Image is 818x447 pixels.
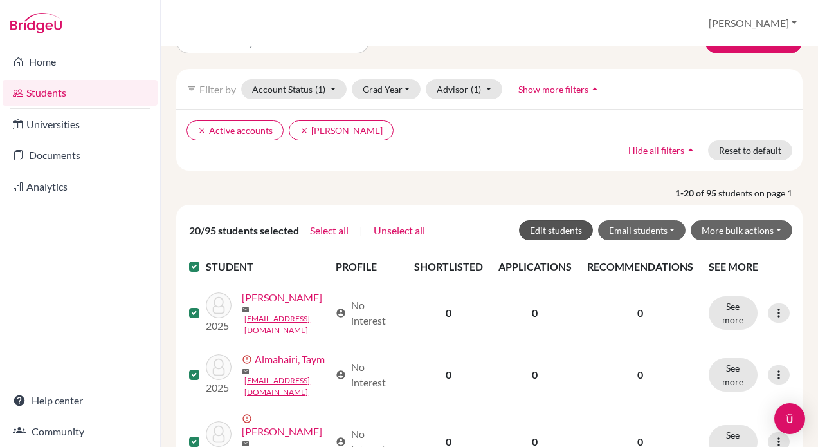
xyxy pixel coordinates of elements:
i: filter_list [186,84,197,94]
th: STUDENT [206,251,328,282]
span: Filter by [199,83,236,95]
button: [PERSON_NAME] [703,11,803,35]
span: Show more filters [518,84,588,95]
button: Show more filtersarrow_drop_up [507,79,612,99]
span: account_circle [336,437,346,447]
button: See more [709,358,758,392]
button: Hide all filtersarrow_drop_up [617,140,708,160]
td: 0 [491,282,579,344]
p: 0 [587,305,693,321]
td: 0 [406,344,491,406]
td: 0 [491,344,579,406]
i: clear [300,126,309,135]
span: students on page 1 [718,186,803,200]
i: arrow_drop_up [684,144,697,157]
i: clear [197,126,206,135]
div: No interest [336,359,399,390]
button: Reset to default [708,140,792,160]
a: Community [3,419,158,444]
button: clear[PERSON_NAME] [289,120,394,140]
div: No interest [336,298,399,328]
span: account_circle [336,308,346,318]
th: RECOMMENDATIONS [579,251,701,282]
p: 0 [587,367,693,383]
span: | [359,223,363,238]
strong: 1-20 of 95 [675,186,718,200]
button: Advisor(1) [426,79,502,99]
button: clearActive accounts [186,120,284,140]
span: mail [242,306,250,314]
button: Edit students [519,220,593,240]
a: Documents [3,142,158,168]
span: (1) [315,84,325,95]
span: account_circle [336,370,346,380]
td: 0 [406,282,491,344]
a: [PERSON_NAME] [242,424,322,439]
i: arrow_drop_up [588,82,601,95]
th: SHORTLISTED [406,251,491,282]
a: [PERSON_NAME] [242,290,322,305]
th: APPLICATIONS [491,251,579,282]
a: [EMAIL_ADDRESS][DOMAIN_NAME] [244,313,330,336]
button: See more [709,296,758,330]
img: Bridge-U [10,13,62,33]
button: Unselect all [373,222,426,239]
a: Almahairi, Taym [255,352,325,367]
button: Account Status(1) [241,79,347,99]
span: 20/95 students selected [189,223,299,238]
span: Hide all filters [628,145,684,156]
a: Students [3,80,158,106]
span: error_outline [242,354,255,365]
a: Analytics [3,174,158,200]
th: SEE MORE [701,251,797,282]
button: More bulk actions [691,220,792,240]
button: Email students [598,220,686,240]
img: Al Khatib, Lana [206,292,232,318]
span: error_outline [242,414,255,424]
div: Open Intercom Messenger [774,403,805,434]
a: Home [3,49,158,75]
img: Almahairi, Taym [206,354,232,380]
button: Select all [309,222,349,239]
th: PROFILE [328,251,406,282]
p: 2025 [206,380,232,395]
span: mail [242,368,250,376]
a: Universities [3,111,158,137]
button: Grad Year [352,79,421,99]
img: Almarri, Reem [206,421,232,447]
span: (1) [471,84,481,95]
a: Help center [3,388,158,414]
a: [EMAIL_ADDRESS][DOMAIN_NAME] [244,375,330,398]
p: 2025 [206,318,232,334]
